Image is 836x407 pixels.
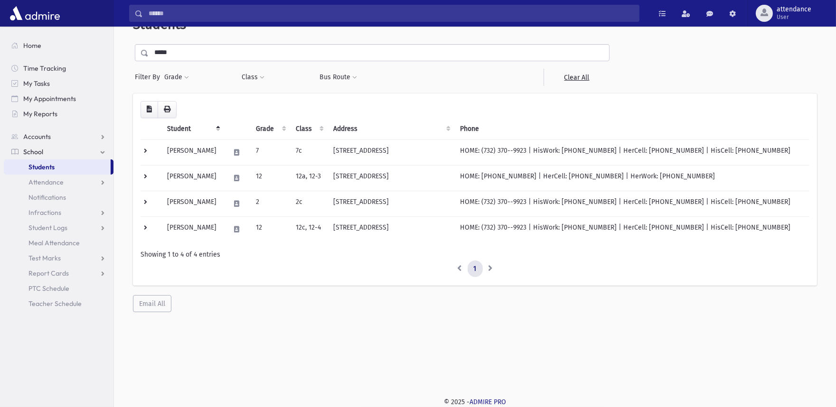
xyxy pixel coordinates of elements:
td: 7c [290,139,328,165]
td: [STREET_ADDRESS] [328,216,455,242]
span: User [777,13,811,21]
a: Accounts [4,129,113,144]
a: Students [4,159,111,175]
span: attendance [777,6,811,13]
a: Infractions [4,205,113,220]
td: HOME: (732) 370--9923 | HisWork: [PHONE_NUMBER] | HerCell: [PHONE_NUMBER] | HisCell: [PHONE_NUMBER] [454,191,809,216]
th: Student: activate to sort column descending [161,118,225,140]
a: Teacher Schedule [4,296,113,311]
td: 12a, 12-3 [290,165,328,191]
td: 2 [251,191,290,216]
a: Attendance [4,175,113,190]
span: Filter By [135,72,164,82]
span: Infractions [28,208,61,217]
div: Showing 1 to 4 of 4 entries [141,250,809,259]
button: Print [158,101,177,118]
a: Report Cards [4,266,113,281]
td: [PERSON_NAME] [161,165,225,191]
td: HOME: [PHONE_NUMBER] | HerCell: [PHONE_NUMBER] | HerWork: [PHONE_NUMBER] [454,165,809,191]
button: Class [241,69,265,86]
td: 12 [251,165,290,191]
span: School [23,148,43,156]
a: School [4,144,113,159]
a: 1 [468,260,483,277]
span: Students [28,163,55,171]
span: Accounts [23,132,51,141]
button: Bus Route [319,69,357,86]
td: [PERSON_NAME] [161,216,225,242]
span: My Reports [23,110,57,118]
th: Phone [454,118,809,140]
a: Test Marks [4,250,113,266]
a: Student Logs [4,220,113,235]
span: Report Cards [28,269,69,277]
input: Search [143,5,639,22]
td: 2c [290,191,328,216]
th: Grade: activate to sort column ascending [251,118,290,140]
a: ADMIRE PRO [470,398,506,406]
div: © 2025 - [129,397,821,407]
span: My Tasks [23,79,50,88]
a: Meal Attendance [4,235,113,250]
span: Home [23,41,41,50]
td: [STREET_ADDRESS] [328,139,455,165]
td: [PERSON_NAME] [161,191,225,216]
td: [STREET_ADDRESS] [328,191,455,216]
span: My Appointments [23,94,76,103]
td: HOME: (732) 370--9923 | HisWork: [PHONE_NUMBER] | HerCell: [PHONE_NUMBER] | HisCell: [PHONE_NUMBER] [454,139,809,165]
span: Test Marks [28,254,61,262]
th: Class: activate to sort column ascending [290,118,328,140]
td: 12c, 12-4 [290,216,328,242]
a: My Tasks [4,76,113,91]
a: My Reports [4,106,113,121]
img: AdmirePro [8,4,62,23]
a: My Appointments [4,91,113,106]
a: Clear All [544,69,610,86]
button: Grade [164,69,189,86]
td: [STREET_ADDRESS] [328,165,455,191]
span: Teacher Schedule [28,299,82,308]
a: Notifications [4,190,113,205]
a: Home [4,38,113,53]
span: Meal Attendance [28,239,80,247]
th: Address: activate to sort column ascending [328,118,455,140]
a: PTC Schedule [4,281,113,296]
a: Time Tracking [4,61,113,76]
td: 7 [251,139,290,165]
span: Notifications [28,193,66,202]
td: [PERSON_NAME] [161,139,225,165]
button: Email All [133,295,171,312]
span: Attendance [28,178,64,186]
td: HOME: (732) 370--9923 | HisWork: [PHONE_NUMBER] | HerCell: [PHONE_NUMBER] | HisCell: [PHONE_NUMBER] [454,216,809,242]
span: Student Logs [28,223,67,232]
span: Time Tracking [23,64,66,73]
span: PTC Schedule [28,284,69,293]
button: CSV [141,101,158,118]
td: 12 [251,216,290,242]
